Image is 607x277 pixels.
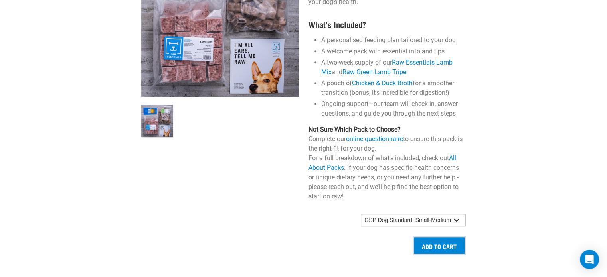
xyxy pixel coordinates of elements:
[342,68,406,76] a: Raw Green Lamb Tripe
[580,250,599,269] div: Open Intercom Messenger
[308,125,466,201] p: Complete our to ensure this pack is the right fit for your dog. For a full breakdown of what's in...
[308,126,401,133] strong: Not Sure Which Pack to Choose?
[321,59,453,76] a: Raw Essentials Lamb Mix
[321,58,466,77] li: A two-week supply of our and
[321,47,466,56] li: A welcome pack with essential info and tips
[321,35,466,45] li: A personalised feeding plan tailored to your dog
[413,236,466,255] input: Add to cart
[346,135,403,143] a: online questionnaire
[321,79,466,98] li: A pouch of for a smoother transition (bonus, it's incredible for digestion!)
[308,154,456,171] a: All About Packs
[308,22,366,26] strong: What’s Included?
[352,79,413,87] a: Chicken & Duck Broth
[141,105,174,137] img: NSP Dog Standard Update
[321,99,466,118] li: Ongoing support—our team will check in, answer questions, and guide you through the next steps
